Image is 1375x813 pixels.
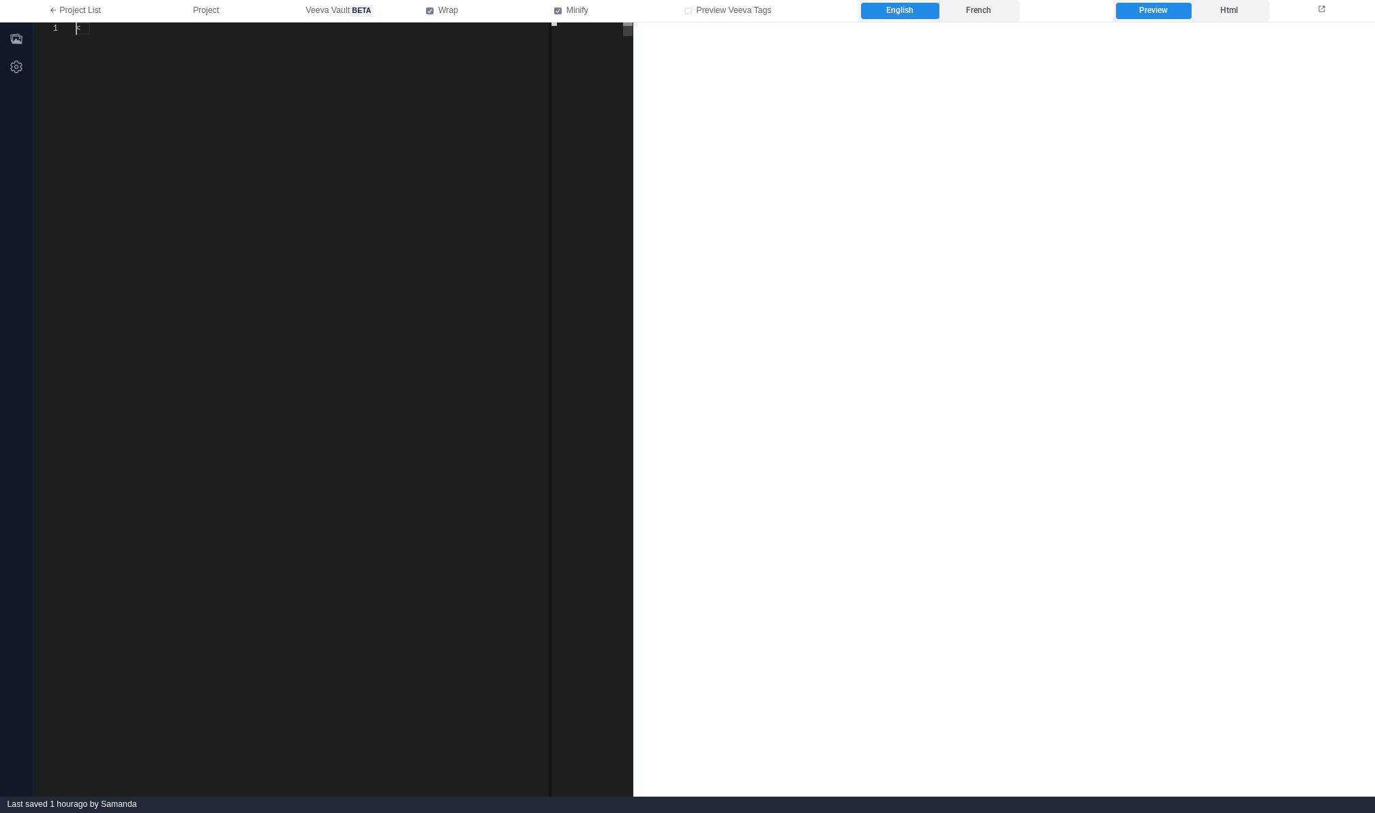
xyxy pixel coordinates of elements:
[1192,3,1267,19] label: Html
[566,5,588,17] span: Minify
[193,5,219,17] span: Project
[633,23,1375,797] iframe: preview
[861,3,939,19] label: English
[939,3,1017,19] label: French
[697,5,772,17] span: Preview Veeva Tags
[306,5,374,17] span: Veeva Vault
[438,5,458,17] span: Wrap
[1116,3,1191,19] label: Preview
[76,24,80,33] span: <
[350,5,374,17] span: beta
[33,23,58,35] div: 1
